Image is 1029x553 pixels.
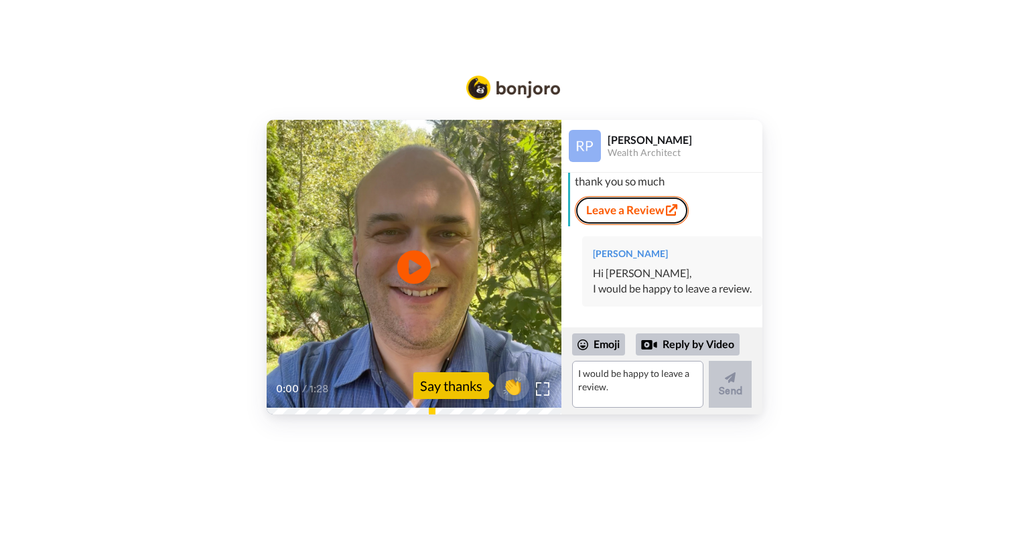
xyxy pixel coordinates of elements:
[572,333,625,355] div: Emoji
[536,382,549,396] img: Full screen
[276,381,299,397] span: 0:00
[608,133,762,146] div: [PERSON_NAME]
[496,375,529,396] span: 👏
[466,76,560,100] img: Bonjoro Logo
[537,128,553,141] div: CC
[310,381,333,397] span: 1:28
[496,371,529,401] button: 👏
[569,130,601,162] img: Profile Image
[641,337,657,353] div: Reply by Video
[593,247,752,260] div: [PERSON_NAME]
[593,281,752,297] div: I would be happy to leave a review.
[709,361,752,408] button: Send
[593,266,752,281] div: Hi [PERSON_NAME],
[636,333,740,356] div: Reply by Video
[302,381,307,397] span: /
[413,372,489,399] div: Say thanks
[608,147,762,159] div: Wealth Architect
[575,196,689,224] a: Leave a Review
